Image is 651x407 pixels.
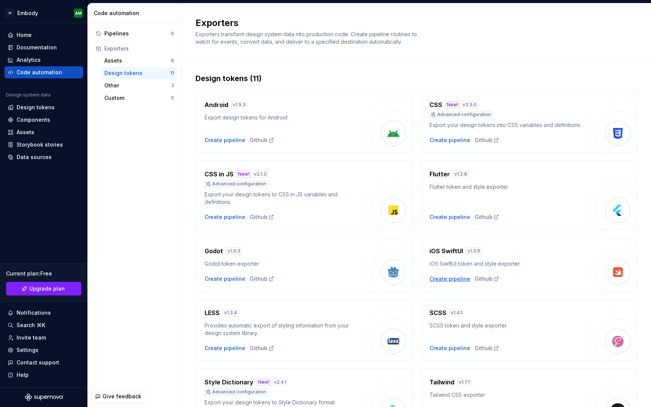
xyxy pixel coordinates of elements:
[429,136,470,144] button: Create pipeline
[75,10,82,16] div: AM
[196,31,419,45] span: Exporters transform design system data into production code. Create pipeline routines to watch fo...
[429,260,585,268] div: iOS SwiftUI token and style exporter
[104,94,171,102] div: Custom
[475,344,499,352] a: Github
[205,170,234,179] h4: CSS in JS
[5,66,83,78] a: Code automation
[252,170,268,178] div: v 2.1.3
[5,344,83,356] a: Settings
[17,141,63,148] div: Storybook stories
[429,100,442,109] h4: CSS
[101,80,177,92] button: Other3
[17,69,62,76] div: Code automation
[429,275,470,283] button: Create pipeline
[104,57,171,64] div: Assets
[5,307,83,319] button: Notifications
[171,83,174,89] div: 3
[17,371,29,379] div: Help
[2,5,86,21] button: HEmbodyAM
[457,378,471,386] div: v 1.7.1
[250,344,274,352] a: Github
[205,180,267,188] div: Advanced configuration
[429,170,450,179] h4: Flutter
[453,170,469,178] div: v 1.2.8
[171,95,174,101] div: 0
[429,344,470,352] button: Create pipeline
[101,67,177,79] button: Design tokens11
[231,101,247,109] div: v 1.5.3
[5,151,83,163] a: Data sources
[5,114,83,126] a: Components
[429,246,463,256] h4: iOS SwiftUI
[475,213,499,221] a: Github
[104,30,171,37] div: Pipelines
[272,378,288,386] div: v 2.4.1
[92,390,146,403] button: Give feedback
[17,116,50,124] div: Components
[429,322,585,329] div: SCSS token and style exporter
[250,136,274,144] a: Github
[205,388,267,396] div: Advanced configuration
[5,357,83,369] button: Contact support
[17,44,57,51] div: Documentation
[5,139,83,151] a: Storybook stories
[5,101,83,113] a: Design tokens
[250,275,274,283] a: Github
[17,31,32,39] div: Home
[94,9,179,17] div: Code automation
[17,56,41,64] div: Analytics
[171,58,174,64] div: 8
[5,369,83,381] button: Help
[101,92,177,104] button: Custom0
[6,92,50,98] div: Design system data
[205,191,360,206] div: Export your design tokens to CSS in JS variables and definitions.
[17,153,52,161] div: Data sources
[101,55,177,67] button: Assets8
[17,129,34,136] div: Assets
[5,9,14,18] div: H
[205,100,228,109] h4: Android
[92,28,177,40] button: Pipelines0
[429,391,585,399] div: Tailwind CSS exporter
[196,17,628,29] h2: Exporters
[102,393,141,400] span: Give feedback
[475,136,499,144] a: Github
[104,82,171,89] div: Other
[104,45,174,52] div: Exporters
[205,344,245,352] div: Create pipeline
[170,70,174,76] div: 11
[205,322,360,337] div: Provides automatic export of styling information from your design system library.
[461,101,478,109] div: v 3.5.0
[5,319,83,331] button: Search ⌘K
[449,309,464,317] div: v 1.4.1
[205,213,245,221] button: Create pipeline
[29,285,65,292] span: Upgrade plan
[17,309,51,317] div: Notifications
[25,393,63,401] svg: Supernova Logo
[429,308,446,317] h4: SCSS
[205,399,360,406] div: Export your design tokens to Style Dictionary format.
[205,275,245,283] button: Create pipeline
[5,332,83,344] a: Invite team
[17,334,46,341] div: Invite team
[104,69,170,77] div: Design tokens
[223,309,238,317] div: v 1.3.4
[171,31,174,37] div: 0
[475,275,499,283] a: Github
[5,126,83,138] a: Assets
[237,170,251,178] div: New!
